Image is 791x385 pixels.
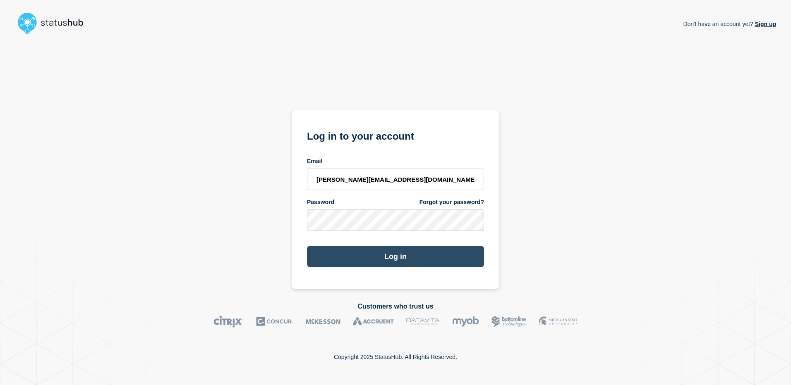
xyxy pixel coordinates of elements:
img: Citrix logo [213,316,244,328]
p: Copyright 2025 StatusHub. All Rights Reserved. [334,354,457,360]
img: StatusHub logo [15,10,93,36]
a: Forgot your password? [419,198,484,206]
img: DataVita logo [406,316,440,328]
p: Don't have an account yet? [683,14,776,34]
h2: Customers who trust us [15,303,776,310]
span: Password [307,198,334,206]
img: MSU logo [539,316,578,328]
img: Accruent logo [353,316,394,328]
img: Concur logo [256,316,293,328]
img: Bottomline logo [491,316,527,328]
button: Log in [307,246,484,267]
input: email input [307,169,484,190]
a: Sign up [753,21,776,27]
img: myob logo [452,316,479,328]
input: password input [307,209,484,231]
h1: Log in to your account [307,128,484,143]
span: Email [307,157,322,165]
img: McKesson logo [306,316,340,328]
